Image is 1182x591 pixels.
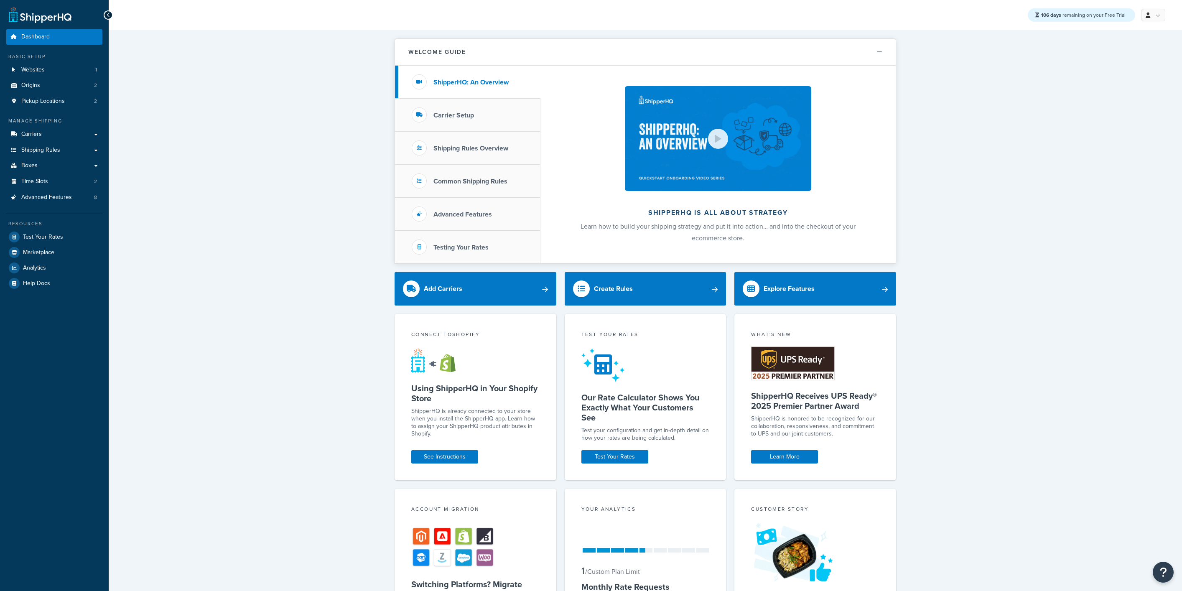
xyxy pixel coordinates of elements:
h3: Testing Your Rates [433,244,489,251]
a: Shipping Rules [6,143,102,158]
div: Account Migration [411,505,540,515]
span: Boxes [21,162,38,169]
div: Your Analytics [581,505,710,515]
a: Explore Features [734,272,896,306]
h3: Advanced Features [433,211,492,218]
a: See Instructions [411,450,478,464]
span: Carriers [21,131,42,138]
a: Time Slots2 [6,174,102,189]
a: Origins2 [6,78,102,93]
span: remaining on your Free Trial [1041,11,1126,19]
a: Help Docs [6,276,102,291]
a: Learn More [751,450,818,464]
span: 2 [94,178,97,185]
div: Test your rates [581,331,710,340]
div: Manage Shipping [6,117,102,125]
span: Test Your Rates [23,234,63,241]
h3: Shipping Rules Overview [433,145,508,152]
p: ShipperHQ is already connected to your store when you install the ShipperHQ app. Learn how to ass... [411,408,540,438]
span: Learn how to build your shipping strategy and put it into action… and into the checkout of your e... [581,222,856,243]
a: Marketplace [6,245,102,260]
li: Advanced Features [6,190,102,205]
div: Customer Story [751,505,879,515]
li: Origins [6,78,102,93]
span: 2 [94,98,97,105]
span: Marketplace [23,249,54,256]
small: / Custom Plan Limit [585,567,640,576]
div: Connect to Shopify [411,331,540,340]
span: Time Slots [21,178,48,185]
h2: ShipperHQ is all about strategy [563,209,874,217]
span: Dashboard [21,33,50,41]
h2: Welcome Guide [408,49,466,55]
div: Create Rules [594,283,633,295]
span: 2 [94,82,97,89]
a: Test Your Rates [581,450,648,464]
span: Help Docs [23,280,50,287]
span: Websites [21,66,45,74]
div: Basic Setup [6,53,102,60]
div: Resources [6,220,102,227]
strong: 106 days [1041,11,1061,19]
a: Dashboard [6,29,102,45]
h3: Common Shipping Rules [433,178,507,185]
a: Analytics [6,260,102,275]
a: Test Your Rates [6,229,102,245]
li: Websites [6,62,102,78]
span: 8 [94,194,97,201]
li: Pickup Locations [6,94,102,109]
span: Shipping Rules [21,147,60,154]
div: Explore Features [764,283,815,295]
a: Boxes [6,158,102,173]
div: Add Carriers [424,283,462,295]
div: What's New [751,331,879,340]
img: ShipperHQ is all about strategy [625,86,811,191]
h3: Carrier Setup [433,112,474,119]
li: Time Slots [6,174,102,189]
p: ShipperHQ is honored to be recognized for our collaboration, responsiveness, and commitment to UP... [751,415,879,438]
span: 1 [95,66,97,74]
a: Carriers [6,127,102,142]
a: Advanced Features8 [6,190,102,205]
span: Advanced Features [21,194,72,201]
a: Pickup Locations2 [6,94,102,109]
button: Welcome Guide [395,39,896,66]
span: Origins [21,82,40,89]
div: Test your configuration and get in-depth detail on how your rates are being calculated. [581,427,710,442]
a: Create Rules [565,272,726,306]
h5: ShipperHQ Receives UPS Ready® 2025 Premier Partner Award [751,391,879,411]
button: Open Resource Center [1153,562,1174,583]
span: Analytics [23,265,46,272]
a: Websites1 [6,62,102,78]
span: 1 [581,564,584,578]
h5: Using ShipperHQ in Your Shopify Store [411,383,540,403]
h3: ShipperHQ: An Overview [433,79,509,86]
span: Pickup Locations [21,98,65,105]
a: Add Carriers [395,272,556,306]
img: connect-shq-shopify-9b9a8c5a.svg [411,348,464,373]
h5: Our Rate Calculator Shows You Exactly What Your Customers See [581,392,710,423]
